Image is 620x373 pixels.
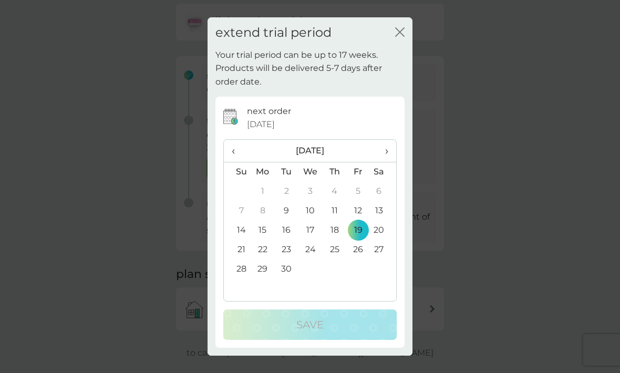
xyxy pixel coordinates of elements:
th: Th [323,162,346,182]
td: 3 [298,182,323,201]
td: 14 [224,221,251,240]
td: 28 [224,260,251,279]
td: 1 [251,182,275,201]
td: 24 [298,240,323,260]
th: Fr [346,162,370,182]
td: 20 [370,221,396,240]
th: Mo [251,162,275,182]
td: 16 [275,221,298,240]
td: 11 [323,201,346,221]
p: next order [247,105,291,118]
td: 4 [323,182,346,201]
span: [DATE] [247,118,275,131]
td: 17 [298,221,323,240]
p: Save [296,316,324,333]
td: 13 [370,201,396,221]
p: Your trial period can be up to 17 weeks. Products will be delivered 5-7 days after order date. [215,48,405,89]
td: 12 [346,201,370,221]
th: Tu [275,162,298,182]
td: 7 [224,201,251,221]
td: 29 [251,260,275,279]
th: Su [224,162,251,182]
td: 22 [251,240,275,260]
td: 26 [346,240,370,260]
td: 30 [275,260,298,279]
td: 8 [251,201,275,221]
td: 19 [346,221,370,240]
td: 10 [298,201,323,221]
td: 9 [275,201,298,221]
td: 25 [323,240,346,260]
td: 2 [275,182,298,201]
span: ‹ [232,140,243,162]
td: 15 [251,221,275,240]
button: close [395,27,405,38]
td: 23 [275,240,298,260]
td: 21 [224,240,251,260]
th: [DATE] [251,140,370,162]
th: We [298,162,323,182]
th: Sa [370,162,396,182]
td: 6 [370,182,396,201]
td: 5 [346,182,370,201]
td: 27 [370,240,396,260]
button: Save [223,309,397,340]
h2: extend trial period [215,25,332,40]
span: › [378,140,388,162]
td: 18 [323,221,346,240]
